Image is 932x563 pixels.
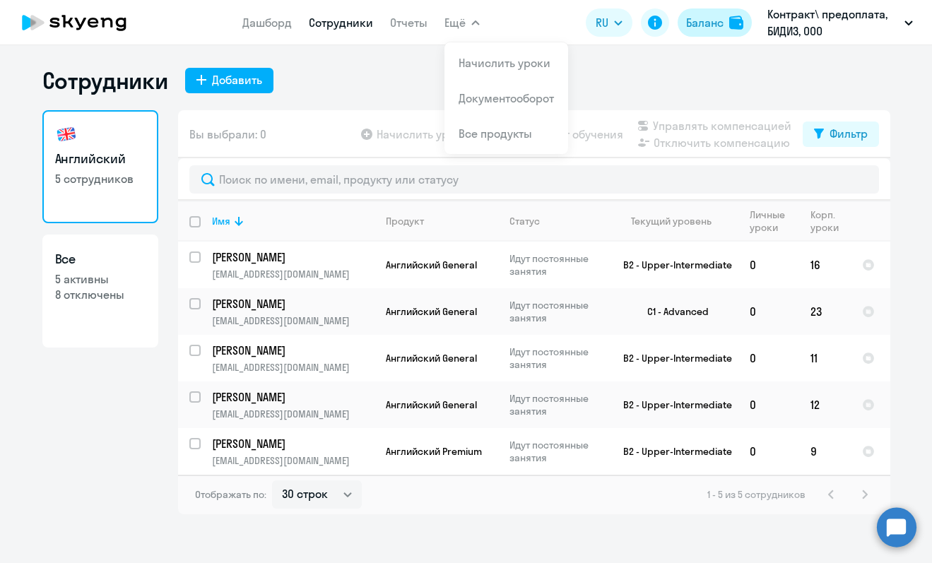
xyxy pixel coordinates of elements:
a: Английский5 сотрудников [42,110,158,223]
h3: Все [55,250,146,268]
span: Английский Premium [386,445,482,458]
p: Контракт\ предоплата, БИДИЗ, ООО [767,6,899,40]
a: [PERSON_NAME] [212,389,374,405]
div: Статус [509,215,540,227]
button: Контракт\ предоплата, БИДИЗ, ООО [760,6,920,40]
div: Продукт [386,215,497,227]
p: 5 сотрудников [55,171,146,186]
p: Идут постоянные занятия [509,345,606,371]
button: Фильтр [803,122,879,147]
div: Фильтр [830,125,868,142]
span: Вы выбрали: 0 [189,126,266,143]
h3: Английский [55,150,146,168]
span: Английский General [386,352,477,365]
a: Все5 активны8 отключены [42,235,158,348]
button: Балансbalance [678,8,752,37]
span: RU [596,14,608,31]
p: [EMAIL_ADDRESS][DOMAIN_NAME] [212,408,374,420]
a: [PERSON_NAME] [212,249,374,265]
td: B2 - Upper-Intermediate [607,242,738,288]
img: balance [729,16,743,30]
td: 0 [738,381,799,428]
span: Отображать по: [195,488,266,501]
input: Поиск по имени, email, продукту или статусу [189,165,879,194]
div: Текущий уровень [631,215,712,227]
div: Баланс [686,14,724,31]
td: C1 - Advanced [607,288,738,335]
a: Дашборд [242,16,292,30]
p: [PERSON_NAME] [212,389,372,405]
p: Идут постоянные занятия [509,299,606,324]
td: B2 - Upper-Intermediate [607,335,738,381]
div: Имя [212,215,374,227]
div: Личные уроки [750,208,789,234]
a: Начислить уроки [459,56,550,70]
td: B2 - Upper-Intermediate [607,428,738,475]
a: [PERSON_NAME] [212,343,374,358]
td: 16 [799,242,851,288]
td: 0 [738,428,799,475]
p: [PERSON_NAME] [212,296,372,312]
button: Добавить [185,68,273,93]
td: 12 [799,381,851,428]
span: 1 - 5 из 5 сотрудников [707,488,806,501]
p: [EMAIL_ADDRESS][DOMAIN_NAME] [212,314,374,327]
div: Добавить [212,71,262,88]
p: [EMAIL_ADDRESS][DOMAIN_NAME] [212,454,374,467]
span: Английский General [386,305,477,318]
p: [EMAIL_ADDRESS][DOMAIN_NAME] [212,361,374,374]
a: Отчеты [390,16,427,30]
p: [PERSON_NAME] [212,436,372,451]
div: Продукт [386,215,424,227]
a: Все продукты [459,126,532,141]
div: Личные уроки [750,208,798,234]
h1: Сотрудники [42,66,168,95]
p: 8 отключены [55,287,146,302]
a: Сотрудники [309,16,373,30]
p: Идут постоянные занятия [509,392,606,417]
div: Корп. уроки [810,208,850,234]
td: B2 - Upper-Intermediate [607,381,738,428]
div: Имя [212,215,230,227]
td: 0 [738,242,799,288]
td: 9 [799,428,851,475]
p: Идут постоянные занятия [509,439,606,464]
p: 5 активны [55,271,146,287]
span: Ещё [444,14,466,31]
p: [EMAIL_ADDRESS][DOMAIN_NAME] [212,268,374,280]
span: Английский General [386,398,477,411]
a: [PERSON_NAME] [212,436,374,451]
div: Корп. уроки [810,208,841,234]
div: Статус [509,215,606,227]
span: Английский General [386,259,477,271]
p: [PERSON_NAME] [212,249,372,265]
td: 0 [738,288,799,335]
td: 23 [799,288,851,335]
button: Ещё [444,8,480,37]
img: english [55,123,78,146]
a: [PERSON_NAME] [212,296,374,312]
div: Текущий уровень [618,215,738,227]
td: 0 [738,335,799,381]
button: RU [586,8,632,37]
p: [PERSON_NAME] [212,343,372,358]
a: Документооборот [459,91,554,105]
p: Идут постоянные занятия [509,252,606,278]
td: 11 [799,335,851,381]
